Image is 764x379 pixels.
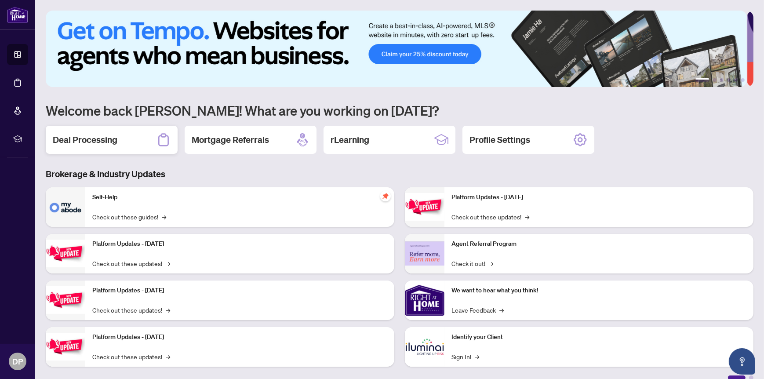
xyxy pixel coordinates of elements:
[499,305,504,315] span: →
[166,305,170,315] span: →
[451,332,746,342] p: Identify your Client
[727,78,731,82] button: 4
[46,240,85,267] img: Platform Updates - September 16, 2025
[729,348,755,375] button: Open asap
[469,134,530,146] h2: Profile Settings
[92,352,170,361] a: Check out these updates!→
[720,78,724,82] button: 3
[166,259,170,268] span: →
[451,212,529,222] a: Check out these updates!→
[331,134,369,146] h2: rLearning
[741,78,745,82] button: 6
[7,7,28,23] img: logo
[451,286,746,295] p: We want to hear what you think!
[405,241,444,266] img: Agent Referral Program
[405,193,444,221] img: Platform Updates - June 23, 2025
[46,333,85,361] img: Platform Updates - July 8, 2025
[53,134,117,146] h2: Deal Processing
[46,11,747,87] img: Slide 0
[405,281,444,320] img: We want to hear what you think!
[46,102,753,119] h1: Welcome back [PERSON_NAME]! What are you working on [DATE]?
[451,193,746,202] p: Platform Updates - [DATE]
[46,286,85,314] img: Platform Updates - July 21, 2025
[489,259,493,268] span: →
[92,305,170,315] a: Check out these updates!→
[162,212,166,222] span: →
[734,78,738,82] button: 5
[451,305,504,315] a: Leave Feedback→
[46,168,753,180] h3: Brokerage & Industry Updates
[166,352,170,361] span: →
[12,355,23,368] span: DP
[475,352,479,361] span: →
[92,212,166,222] a: Check out these guides!→
[451,259,493,268] a: Check it out!→
[92,332,387,342] p: Platform Updates - [DATE]
[380,191,391,201] span: pushpin
[451,352,479,361] a: Sign In!→
[92,239,387,249] p: Platform Updates - [DATE]
[695,78,709,82] button: 1
[713,78,717,82] button: 2
[92,193,387,202] p: Self-Help
[451,239,746,249] p: Agent Referral Program
[192,134,269,146] h2: Mortgage Referrals
[92,259,170,268] a: Check out these updates!→
[405,327,444,367] img: Identify your Client
[92,286,387,295] p: Platform Updates - [DATE]
[46,187,85,227] img: Self-Help
[525,212,529,222] span: →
